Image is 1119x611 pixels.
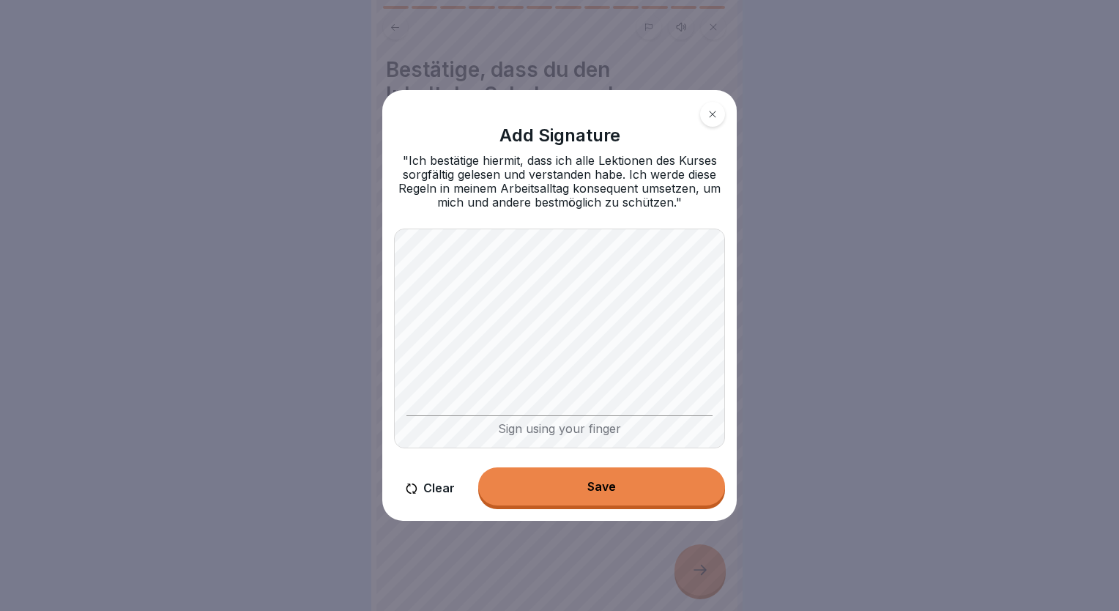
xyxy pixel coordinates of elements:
button: Save [478,467,725,506]
div: Sign using your finger [406,415,713,436]
h1: Add Signature [499,125,620,147]
div: Save [587,480,616,493]
div: "Ich bestätige hiermit, dass ich alle Lektionen des Kurses sorgfältig gelesen und verstanden habe... [394,154,725,210]
button: Clear [394,467,466,509]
